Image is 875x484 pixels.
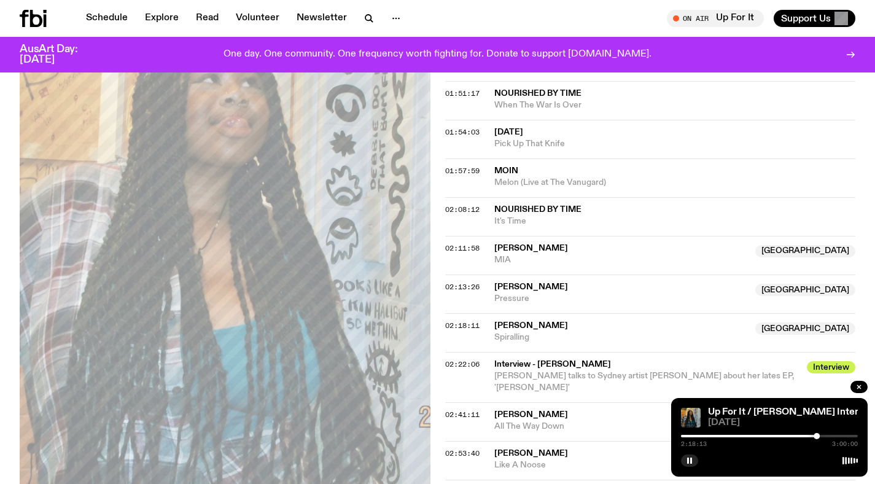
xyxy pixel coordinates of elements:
[445,129,480,136] button: 01:54:03
[494,332,749,343] span: Spiralling
[20,44,98,65] h3: AusArt Day: [DATE]
[494,128,523,136] span: [DATE]
[755,284,855,296] span: [GEOGRAPHIC_DATA]
[774,10,855,27] button: Support Us
[445,321,480,330] span: 02:18:11
[138,10,186,27] a: Explore
[681,441,707,447] span: 2:18:13
[445,205,480,214] span: 02:08:12
[228,10,287,27] a: Volunteer
[445,168,480,174] button: 01:57:59
[445,410,480,420] span: 02:41:11
[494,244,568,252] span: [PERSON_NAME]
[494,459,749,471] span: Like A Noose
[494,254,749,266] span: MIA
[79,10,135,27] a: Schedule
[781,13,831,24] span: Support Us
[494,410,568,419] span: [PERSON_NAME]
[494,283,568,291] span: [PERSON_NAME]
[494,321,568,330] span: [PERSON_NAME]
[445,88,480,98] span: 01:51:17
[708,418,858,427] span: [DATE]
[445,243,480,253] span: 02:11:58
[224,49,651,60] p: One day. One community. One frequency worth fighting for. Donate to support [DOMAIN_NAME].
[445,127,480,137] span: 01:54:03
[755,245,855,257] span: [GEOGRAPHIC_DATA]
[494,89,581,98] span: Nourished By Time
[681,408,701,427] img: Ify - a Brown Skin girl with black braided twists, looking up to the side with her tongue stickin...
[445,359,480,369] span: 02:22:06
[832,441,858,447] span: 3:00:00
[445,448,480,458] span: 02:53:40
[494,421,749,432] span: All The Way Down
[189,10,226,27] a: Read
[494,166,518,175] span: Moin
[445,282,480,292] span: 02:13:26
[445,284,480,291] button: 02:13:26
[494,372,795,392] span: [PERSON_NAME] talks to Sydney artist [PERSON_NAME] about her lates EP, '[PERSON_NAME]'
[445,322,480,329] button: 02:18:11
[494,100,856,111] span: When The War Is Over
[445,166,480,176] span: 01:57:59
[494,359,800,370] span: Interview - [PERSON_NAME]
[667,10,764,27] button: On AirUp For It
[445,90,480,97] button: 01:51:17
[494,177,856,189] span: Melon (Live at The Vanugard)
[445,412,480,418] button: 02:41:11
[494,216,856,227] span: It's Time
[445,206,480,213] button: 02:08:12
[494,205,581,214] span: Nourished By Time
[755,322,855,335] span: [GEOGRAPHIC_DATA]
[494,293,749,305] span: Pressure
[807,361,855,373] span: Interview
[494,449,568,458] span: [PERSON_NAME]
[289,10,354,27] a: Newsletter
[494,138,856,150] span: Pick Up That Knife
[445,245,480,252] button: 02:11:58
[445,361,480,368] button: 02:22:06
[445,450,480,457] button: 02:53:40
